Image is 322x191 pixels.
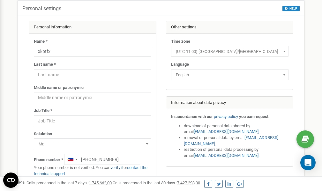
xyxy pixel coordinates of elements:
[300,155,316,170] div: Open Intercom Messenger
[34,138,151,149] span: Mr.
[26,180,112,185] span: Calls processed in the last 7 days :
[171,62,189,68] label: Language
[194,129,258,134] a: [EMAIL_ADDRESS][DOMAIN_NAME]
[34,165,151,177] p: Your phone number is not verified. You can or
[171,114,213,119] strong: In accordance with our
[34,69,151,80] input: Last name
[34,62,56,68] label: Last name *
[173,70,286,79] span: English
[89,180,112,185] u: 1 745 662,00
[214,114,238,119] a: privacy policy
[173,47,286,56] span: (UTC-11:00) Pacific/Midway
[34,157,63,163] label: Phone number *
[34,131,52,137] label: Salutation
[34,46,151,57] input: Name
[282,6,300,11] button: HELP
[166,97,293,109] div: Information about data privacy
[110,165,124,170] a: verify it
[113,180,200,185] span: Calls processed in the last 30 days :
[34,92,151,103] input: Middle name or patronymic
[166,21,293,34] div: Other settings
[34,115,151,126] input: Job Title
[171,69,288,80] span: English
[239,114,270,119] strong: you can request:
[171,46,288,57] span: (UTC-11:00) Pacific/Midway
[64,154,140,165] input: +1-800-555-55-55
[177,180,200,185] u: 7 427 293,00
[171,39,190,45] label: Time zone
[34,165,147,176] a: contact the technical support
[184,135,278,146] a: [EMAIL_ADDRESS][DOMAIN_NAME]
[64,154,79,165] div: Telephone country code
[3,173,19,188] button: Open CMP widget
[36,140,149,149] span: Mr.
[194,153,258,158] a: [EMAIL_ADDRESS][DOMAIN_NAME]
[184,135,288,147] li: removal of personal data by email ,
[34,108,52,114] label: Job Title *
[184,147,288,158] li: restriction of personal data processing by email .
[34,39,48,45] label: Name *
[184,123,288,135] li: download of personal data shared by email ,
[34,85,84,91] label: Middle name or patronymic
[29,21,156,34] div: Personal information
[22,6,61,11] h5: Personal settings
